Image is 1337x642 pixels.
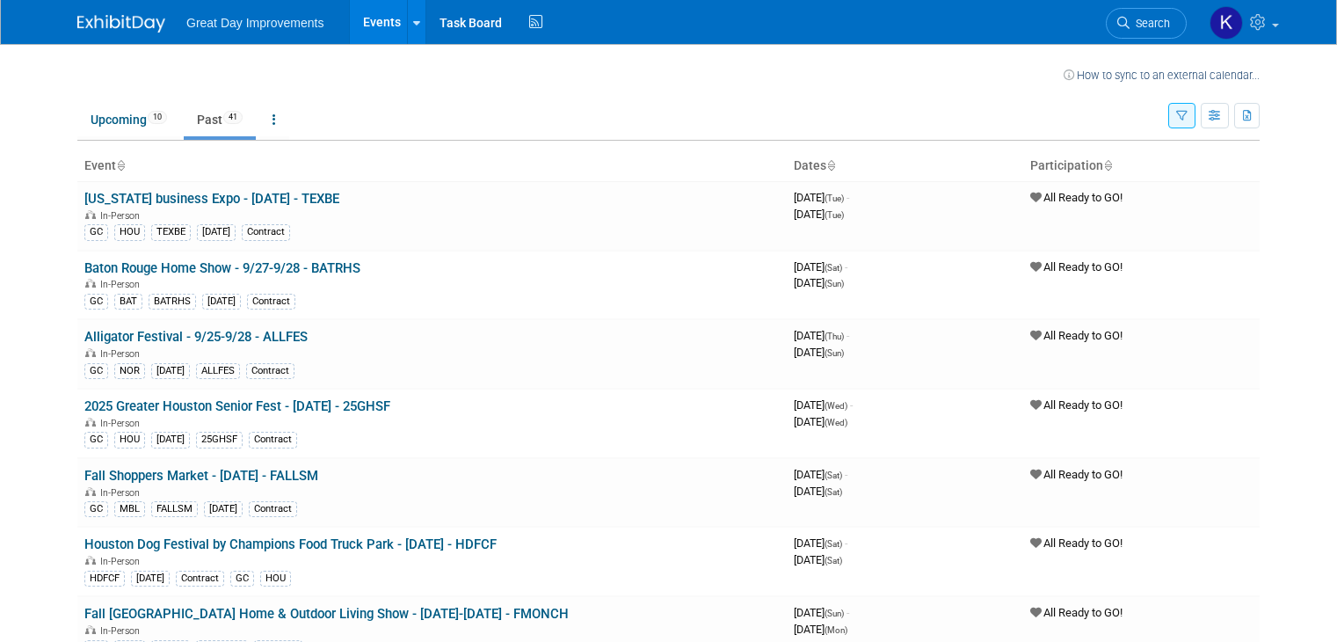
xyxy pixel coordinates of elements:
div: MBL [114,501,145,517]
span: All Ready to GO! [1030,606,1123,619]
div: NOR [114,363,145,379]
div: [DATE] [151,363,190,379]
a: Search [1106,8,1187,39]
span: [DATE] [794,536,847,550]
div: Contract [249,501,297,517]
span: - [847,606,849,619]
div: FALLSM [151,501,198,517]
span: - [845,468,847,481]
div: Contract [249,432,297,448]
div: GC [84,363,108,379]
a: Sort by Participation Type [1103,158,1112,172]
div: Contract [176,571,224,587]
span: In-Person [100,556,145,567]
span: (Thu) [825,332,844,341]
span: 10 [148,111,167,124]
a: Past41 [184,103,256,136]
span: - [850,398,853,412]
div: GC [84,501,108,517]
img: In-Person Event [85,348,96,357]
img: In-Person Event [85,210,96,219]
div: TEXBE [151,224,191,240]
div: BAT [114,294,142,310]
span: (Sun) [825,279,844,288]
a: Alligator Festival - 9/25-9/28 - ALLFES [84,329,308,345]
span: All Ready to GO! [1030,260,1123,274]
div: Contract [246,363,294,379]
span: All Ready to GO! [1030,329,1123,342]
span: (Sat) [825,263,842,273]
span: Great Day Improvements [186,16,323,30]
span: [DATE] [794,623,847,636]
span: [DATE] [794,553,842,566]
div: [DATE] [202,294,241,310]
img: In-Person Event [85,556,96,565]
img: In-Person Event [85,487,96,496]
span: All Ready to GO! [1030,468,1123,481]
span: [DATE] [794,415,847,428]
img: ExhibitDay [77,15,165,33]
div: [DATE] [204,501,243,517]
span: [DATE] [794,260,847,274]
span: (Tue) [825,193,844,203]
span: (Sun) [825,348,844,358]
span: All Ready to GO! [1030,191,1123,204]
span: (Wed) [825,418,847,427]
span: [DATE] [794,398,853,412]
div: [DATE] [197,224,236,240]
span: (Tue) [825,210,844,220]
div: HOU [260,571,291,587]
span: [DATE] [794,329,849,342]
a: Sort by Event Name [116,158,125,172]
div: Contract [242,224,290,240]
span: [DATE] [794,606,849,619]
span: - [847,329,849,342]
div: GC [230,571,254,587]
a: Baton Rouge Home Show - 9/27-9/28 - BATRHS [84,260,360,276]
span: (Sat) [825,556,842,565]
a: Fall Shoppers Market - [DATE] - FALLSM [84,468,318,484]
div: BATRHS [149,294,196,310]
div: Contract [247,294,295,310]
span: - [847,191,849,204]
div: GC [84,432,108,448]
th: Event [77,151,787,181]
span: [DATE] [794,191,849,204]
span: (Sat) [825,471,842,480]
span: All Ready to GO! [1030,398,1123,412]
span: [DATE] [794,346,844,359]
div: 25GHSF [196,432,243,448]
a: [US_STATE] business Expo - [DATE] - TEXBE [84,191,339,207]
span: In-Person [100,418,145,429]
a: Sort by Start Date [826,158,835,172]
a: Upcoming10 [77,103,180,136]
span: (Wed) [825,401,847,411]
span: All Ready to GO! [1030,536,1123,550]
a: Houston Dog Festival by Champions Food Truck Park - [DATE] - HDFCF [84,536,497,552]
a: Fall [GEOGRAPHIC_DATA] Home & Outdoor Living Show - [DATE]-[DATE] - FMONCH [84,606,569,622]
img: In-Person Event [85,625,96,634]
div: [DATE] [151,432,190,448]
a: 2025 Greater Houston Senior Fest - [DATE] - 25GHSF [84,398,390,414]
span: (Sat) [825,487,842,497]
span: In-Person [100,210,145,222]
span: - [845,536,847,550]
div: HOU [114,224,145,240]
span: (Sun) [825,609,844,618]
span: (Sat) [825,539,842,549]
span: [DATE] [794,208,844,221]
img: Kenneth Luquette [1210,6,1243,40]
span: [DATE] [794,276,844,289]
div: HDFCF [84,571,125,587]
th: Dates [787,151,1023,181]
span: 41 [223,111,243,124]
th: Participation [1023,151,1260,181]
div: GC [84,224,108,240]
div: GC [84,294,108,310]
span: - [845,260,847,274]
div: HOU [114,432,145,448]
img: In-Person Event [85,279,96,288]
img: In-Person Event [85,418,96,427]
div: ALLFES [196,363,240,379]
span: Search [1130,17,1170,30]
